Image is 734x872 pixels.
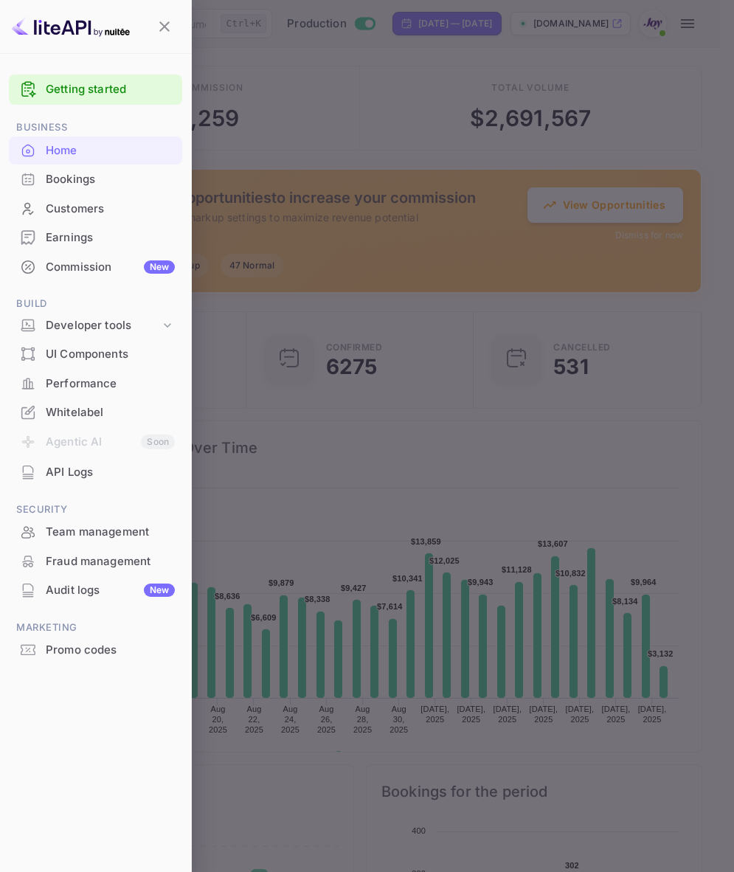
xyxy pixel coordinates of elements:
[46,81,175,98] a: Getting started
[46,259,175,276] div: Commission
[9,136,182,165] div: Home
[46,171,175,188] div: Bookings
[46,464,175,481] div: API Logs
[46,229,175,246] div: Earnings
[9,370,182,398] div: Performance
[46,346,175,363] div: UI Components
[144,584,175,597] div: New
[9,458,182,487] div: API Logs
[9,253,182,280] a: CommissionNew
[46,642,175,659] div: Promo codes
[9,340,182,369] div: UI Components
[46,142,175,159] div: Home
[46,201,175,218] div: Customers
[9,518,182,545] a: Team management
[9,398,182,427] div: Whitelabel
[144,260,175,274] div: New
[9,253,182,282] div: CommissionNew
[9,518,182,547] div: Team management
[46,317,160,334] div: Developer tools
[9,120,182,136] span: Business
[9,165,182,193] a: Bookings
[46,524,175,541] div: Team management
[9,370,182,397] a: Performance
[9,458,182,485] a: API Logs
[9,195,182,222] a: Customers
[9,636,182,663] a: Promo codes
[9,165,182,194] div: Bookings
[46,582,175,599] div: Audit logs
[9,576,182,603] a: Audit logsNew
[46,376,175,392] div: Performance
[9,340,182,367] a: UI Components
[9,547,182,576] div: Fraud management
[9,224,182,252] div: Earnings
[9,313,182,339] div: Developer tools
[9,296,182,312] span: Build
[9,636,182,665] div: Promo codes
[9,502,182,518] span: Security
[9,398,182,426] a: Whitelabel
[46,553,175,570] div: Fraud management
[9,75,182,105] div: Getting started
[9,224,182,251] a: Earnings
[46,404,175,421] div: Whitelabel
[9,547,182,575] a: Fraud management
[9,620,182,636] span: Marketing
[12,15,130,38] img: LiteAPI logo
[9,136,182,164] a: Home
[9,195,182,224] div: Customers
[9,576,182,605] div: Audit logsNew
